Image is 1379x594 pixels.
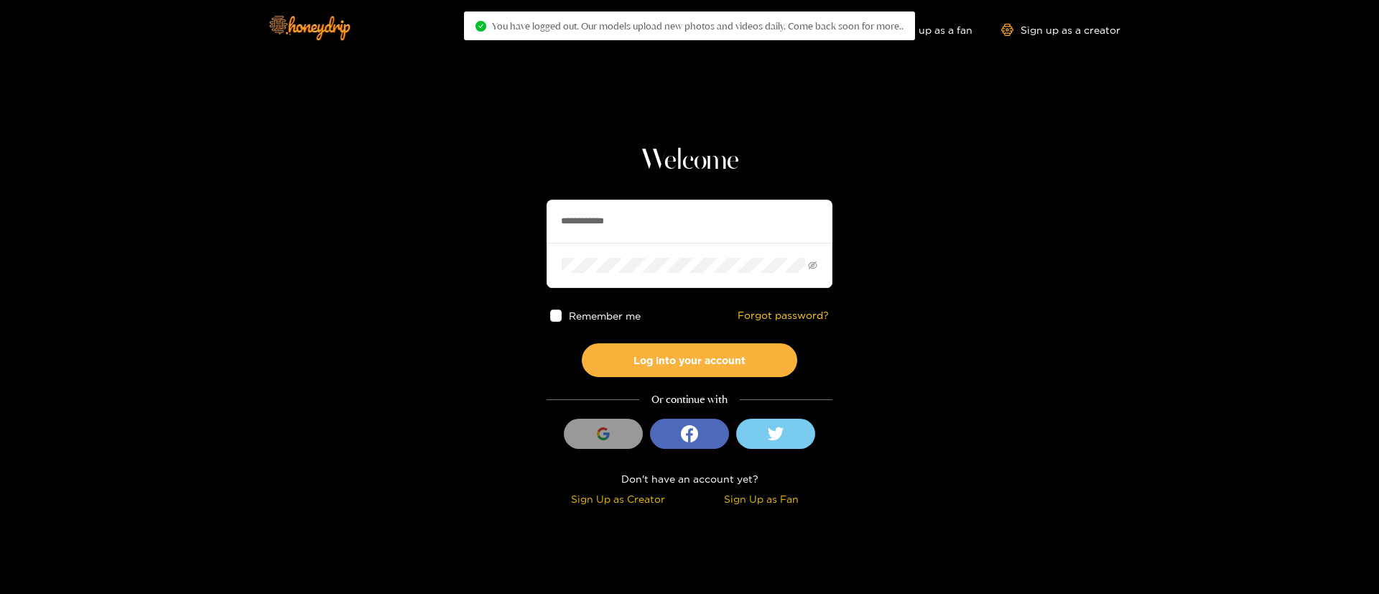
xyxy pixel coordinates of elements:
span: Remember me [570,310,641,321]
button: Log into your account [582,343,797,377]
a: Sign up as a fan [874,24,972,36]
a: Forgot password? [738,310,829,322]
a: Sign up as a creator [1001,24,1120,36]
span: eye-invisible [808,261,817,270]
h1: Welcome [547,144,832,178]
div: Sign Up as Fan [693,491,829,507]
span: You have logged out. Our models upload new photos and videos daily. Come back soon for more.. [492,20,904,32]
div: Or continue with [547,391,832,408]
div: Sign Up as Creator [550,491,686,507]
div: Don't have an account yet? [547,470,832,487]
span: check-circle [475,21,486,32]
